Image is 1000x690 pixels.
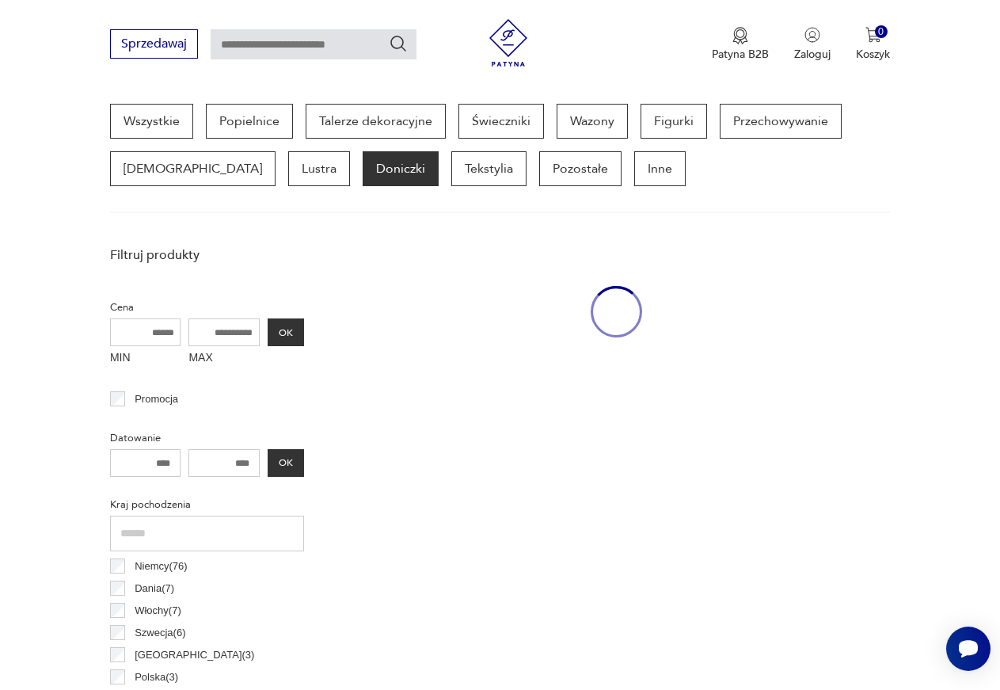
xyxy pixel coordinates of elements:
[804,27,820,43] img: Ikonka użytkownika
[485,19,532,67] img: Patyna - sklep z meblami i dekoracjami vintage
[451,151,527,186] a: Tekstylia
[389,34,408,53] button: Szukaj
[865,27,881,43] img: Ikona koszyka
[732,27,748,44] img: Ikona medalu
[794,27,831,62] button: Zaloguj
[135,624,185,642] p: Szwecja ( 6 )
[135,558,188,575] p: Niemcy ( 76 )
[591,238,642,385] div: oval-loading
[363,151,439,186] a: Doniczki
[110,429,304,447] p: Datowanie
[135,646,254,664] p: [GEOGRAPHIC_DATA] ( 3 )
[135,669,178,686] p: Polska ( 3 )
[641,104,707,139] a: Figurki
[110,40,198,51] a: Sprzedawaj
[856,27,890,62] button: 0Koszyk
[206,104,293,139] a: Popielnice
[110,346,181,372] label: MIN
[288,151,350,186] a: Lustra
[135,391,178,408] p: Promocja
[794,47,831,62] p: Zaloguj
[110,151,276,186] a: [DEMOGRAPHIC_DATA]
[539,151,622,186] a: Pozostałe
[946,627,990,671] iframe: Smartsupp widget button
[110,299,304,316] p: Cena
[268,318,304,346] button: OK
[268,449,304,477] button: OK
[135,602,181,619] p: Włochy ( 7 )
[306,104,446,139] a: Talerze dekoracyjne
[712,27,769,62] a: Ikona medaluPatyna B2B
[110,496,304,513] p: Kraj pochodzenia
[712,47,769,62] p: Patyna B2B
[135,580,174,597] p: Dania ( 7 )
[110,104,193,139] a: Wszystkie
[720,104,842,139] a: Przechowywanie
[856,47,890,62] p: Koszyk
[875,25,888,39] div: 0
[110,29,198,59] button: Sprzedawaj
[634,151,686,186] a: Inne
[458,104,544,139] a: Świeczniki
[110,246,304,264] p: Filtruj produkty
[712,27,769,62] button: Patyna B2B
[557,104,628,139] a: Wazony
[188,346,260,372] label: MAX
